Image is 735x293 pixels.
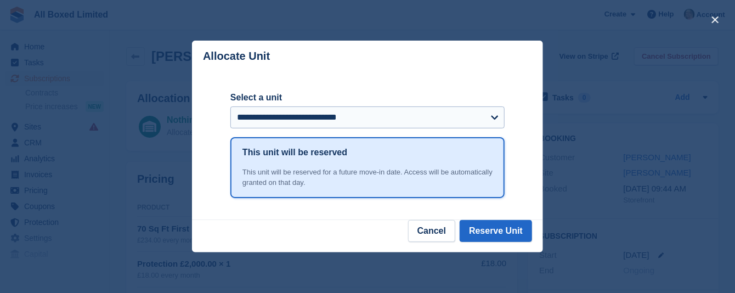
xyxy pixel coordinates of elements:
[408,220,455,242] button: Cancel
[230,91,505,104] label: Select a unit
[203,50,270,63] p: Allocate Unit
[706,11,724,29] button: close
[242,146,347,159] h1: This unit will be reserved
[460,220,532,242] button: Reserve Unit
[242,167,493,188] div: This unit will be reserved for a future move-in date. Access will be automatically granted on tha...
